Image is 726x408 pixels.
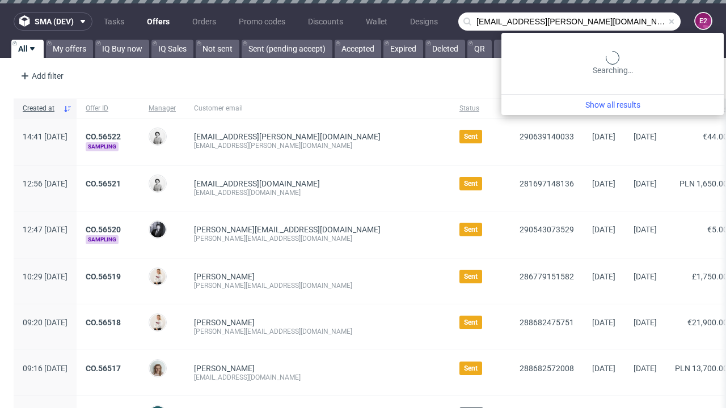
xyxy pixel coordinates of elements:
[467,40,492,58] a: QR
[194,141,441,150] div: [EMAIL_ADDRESS][PERSON_NAME][DOMAIN_NAME]
[150,176,166,192] img: Dudek Mariola
[23,364,67,373] span: 09:16 [DATE]
[86,225,121,234] a: CO.56520
[95,40,149,58] a: IQ Buy now
[149,104,176,113] span: Manager
[592,132,615,141] span: [DATE]
[194,225,381,234] span: [PERSON_NAME][EMAIL_ADDRESS][DOMAIN_NAME]
[86,132,121,141] a: CO.56522
[464,225,478,234] span: Sent
[634,272,657,281] span: [DATE]
[86,272,121,281] a: CO.56519
[242,40,332,58] a: Sent (pending accept)
[506,51,719,76] div: Searching…
[592,225,615,234] span: [DATE]
[86,142,119,151] span: Sampling
[194,179,320,188] span: [EMAIL_ADDRESS][DOMAIN_NAME]
[520,132,574,141] a: 290639140033
[23,179,67,188] span: 12:56 [DATE]
[23,318,67,327] span: 09:20 [DATE]
[359,12,394,31] a: Wallet
[14,12,92,31] button: sma (dev)
[592,318,615,327] span: [DATE]
[464,179,478,188] span: Sent
[464,272,478,281] span: Sent
[194,104,441,113] span: Customer email
[97,12,131,31] a: Tasks
[23,132,67,141] span: 14:41 [DATE]
[150,269,166,284] img: Mari Fok
[194,281,441,290] div: [PERSON_NAME][EMAIL_ADDRESS][DOMAIN_NAME]
[23,272,67,281] span: 10:29 [DATE]
[592,364,615,373] span: [DATE]
[634,132,657,141] span: [DATE]
[196,40,239,58] a: Not sent
[634,225,657,234] span: [DATE]
[459,104,501,113] span: Status
[194,318,255,327] a: [PERSON_NAME]
[23,104,58,113] span: Created at
[520,272,574,281] a: 286779151582
[150,129,166,144] img: Dudek Mariola
[140,12,176,31] a: Offers
[185,12,223,31] a: Orders
[520,364,574,373] a: 288682572008
[194,132,381,141] span: [EMAIL_ADDRESS][PERSON_NAME][DOMAIN_NAME]
[151,40,193,58] a: IQ Sales
[335,40,381,58] a: Accepted
[695,13,711,29] figcaption: e2
[634,179,657,188] span: [DATE]
[194,188,441,197] div: [EMAIL_ADDRESS][DOMAIN_NAME]
[634,364,657,373] span: [DATE]
[86,364,121,373] a: CO.56517
[464,318,478,327] span: Sent
[634,318,657,327] span: [DATE]
[520,179,574,188] a: 281697148136
[23,225,67,234] span: 12:47 [DATE]
[86,318,121,327] a: CO.56518
[520,225,574,234] a: 290543073529
[464,132,478,141] span: Sent
[506,99,719,110] a: Show all results
[383,40,423,58] a: Expired
[464,364,478,373] span: Sent
[46,40,93,58] a: My offers
[592,179,615,188] span: [DATE]
[194,234,441,243] div: [PERSON_NAME][EMAIL_ADDRESS][DOMAIN_NAME]
[194,272,255,281] a: [PERSON_NAME]
[150,222,166,237] img: Philippe Dubuy
[86,235,119,244] span: Sampling
[232,12,292,31] a: Promo codes
[194,327,441,336] div: [PERSON_NAME][EMAIL_ADDRESS][DOMAIN_NAME]
[86,179,121,188] a: CO.56521
[425,40,465,58] a: Deleted
[454,12,487,31] a: Users
[35,18,74,25] span: sma (dev)
[194,373,441,382] div: [EMAIL_ADDRESS][DOMAIN_NAME]
[301,12,350,31] a: Discounts
[194,364,255,373] a: [PERSON_NAME]
[150,314,166,330] img: Mari Fok
[403,12,445,31] a: Designs
[86,104,130,113] span: Offer ID
[150,360,166,376] img: Monika Poźniak
[592,272,615,281] span: [DATE]
[16,67,66,85] div: Add filter
[520,318,574,327] a: 288682475751
[11,40,44,58] a: All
